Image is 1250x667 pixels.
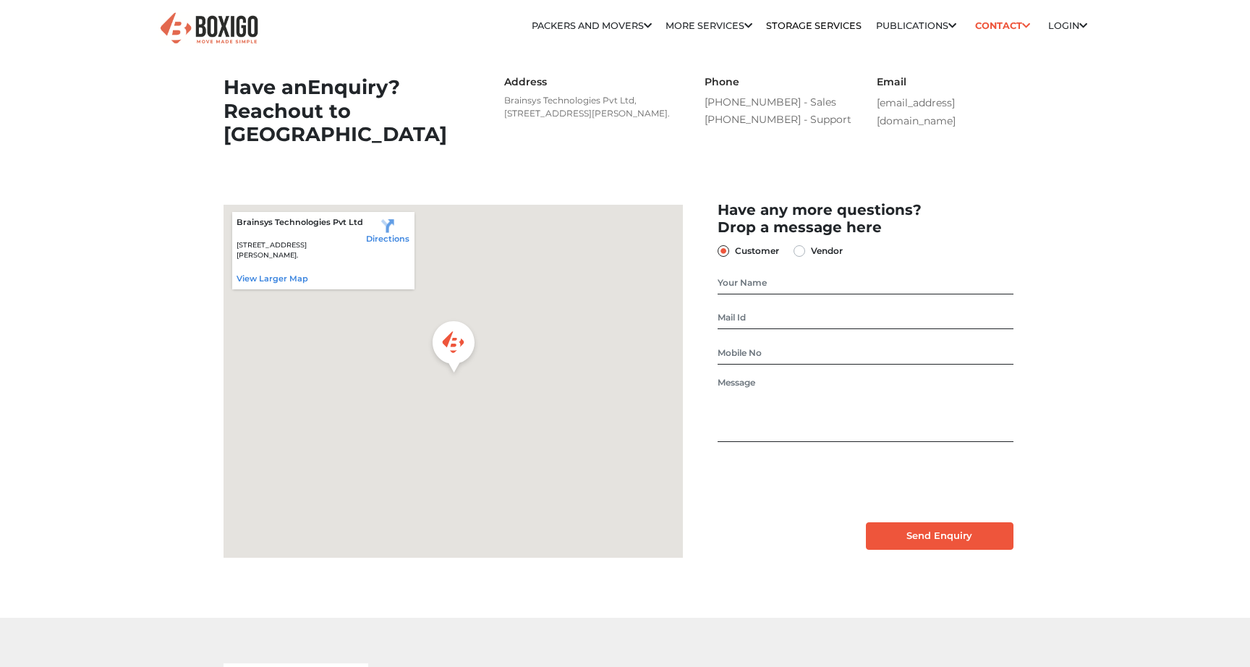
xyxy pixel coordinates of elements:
a: View larger map [237,273,308,284]
h6: Email [877,76,1027,88]
a: Publications [876,20,956,31]
h6: Address [504,76,677,88]
p: Brainsys Technologies Pvt Ltd [237,216,366,229]
h1: Have an out to [GEOGRAPHIC_DATA] [224,76,477,147]
a: [EMAIL_ADDRESS][DOMAIN_NAME] [877,96,956,127]
span: Enquiry? [307,75,400,99]
a: More services [666,20,752,31]
a: Login [1048,20,1087,31]
a: Packers and Movers [532,20,652,31]
a: Contact [970,14,1034,37]
span: Reach [224,99,288,123]
a: [PHONE_NUMBER] - Support [705,111,855,129]
p: [STREET_ADDRESS][PERSON_NAME]. [237,240,366,261]
input: Your Name [718,271,1013,294]
label: Vendor [811,242,843,260]
a: Directions [366,216,409,243]
h2: Have any more questions? Drop a message here [718,201,1013,236]
img: Boxigo [158,11,260,46]
p: Brainsys Technologies Pvt Ltd, [STREET_ADDRESS][PERSON_NAME]. [504,94,677,120]
div: Boxigo [426,317,481,381]
input: Mail Id [718,306,1013,329]
label: Customer [735,242,779,260]
iframe: reCAPTCHA [718,454,937,510]
h6: Phone [705,76,855,88]
input: Mobile No [718,341,1013,365]
a: Storage Services [766,20,862,31]
a: [PHONE_NUMBER] - Sales [705,94,855,111]
input: Send Enquiry [866,522,1014,550]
